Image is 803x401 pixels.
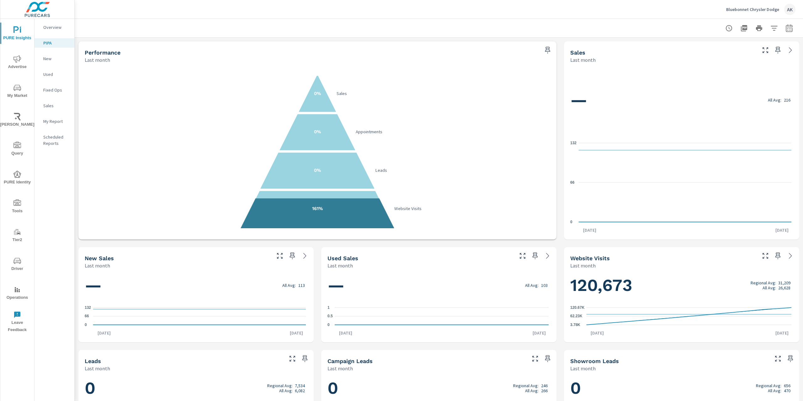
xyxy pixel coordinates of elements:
span: PURE Insights [2,26,32,42]
text: Appointments [356,129,383,135]
text: Leads [375,167,387,173]
text: 3.78K [570,323,580,327]
p: 246 [541,383,548,388]
button: Make Fullscreen [287,354,297,364]
span: Tools [2,199,32,215]
p: 266 [541,388,548,393]
p: [DATE] [771,227,793,233]
p: Overview [43,24,69,30]
a: See more details in report [300,251,310,261]
text: 66 [570,180,575,185]
p: All Avg: [525,283,539,288]
span: Save this to your personalized report [773,45,783,55]
p: All Avg: [279,388,293,393]
p: Last month [570,365,596,372]
span: Save this to your personalized report [543,45,553,55]
p: [DATE] [586,330,608,336]
div: Sales [35,101,74,110]
p: All Avg: [768,388,781,393]
p: 470 [784,388,790,393]
text: 0 [570,220,572,224]
span: Driver [2,257,32,272]
h1: — [570,89,793,111]
p: Fixed Ops [43,87,69,93]
a: See more details in report [785,251,795,261]
p: [DATE] [771,330,793,336]
text: 0% [314,129,321,135]
p: Last month [327,262,353,269]
h5: New Sales [85,255,114,261]
div: Fixed Ops [35,85,74,95]
p: Bluebonnet Chrysler Dodge [726,7,779,12]
text: 120.67K [570,305,585,310]
text: 132 [85,305,91,310]
span: [PERSON_NAME] [2,113,32,128]
div: nav menu [0,19,34,336]
p: Last month [570,56,596,64]
p: Last month [85,262,110,269]
h1: — [327,275,550,296]
text: 62.23K [570,314,582,319]
span: Tier2 [2,228,32,244]
h5: Used Sales [327,255,358,261]
p: [DATE] [335,330,357,336]
p: 31,209 [778,280,790,285]
p: All Avg: [282,283,296,288]
h5: Campaign Leads [327,358,373,364]
button: "Export Report to PDF" [738,22,750,34]
p: [DATE] [528,330,550,336]
span: Save this to your personalized report [300,354,310,364]
p: Last month [327,365,353,372]
p: Sales [43,103,69,109]
h1: 0 [327,377,550,399]
h1: 0 [570,377,793,399]
p: Last month [85,56,110,64]
p: Regional Avg: [756,383,781,388]
button: Make Fullscreen [773,354,783,364]
span: Save this to your personalized report [543,354,553,364]
span: Query [2,142,32,157]
span: Save this to your personalized report [530,251,540,261]
h1: 0 [85,377,307,399]
p: Scheduled Reports [43,134,69,146]
div: Scheduled Reports [35,132,74,148]
span: Leave Feedback [2,311,32,334]
button: Select Date Range [783,22,795,34]
span: Save this to your personalized report [773,251,783,261]
p: 656 [784,383,790,388]
text: 161% [312,206,323,211]
p: Regional Avg: [751,280,776,285]
text: 0.5 [327,314,333,319]
p: 7,534 [295,383,305,388]
span: Save this to your personalized report [287,251,297,261]
div: PIPA [35,38,74,48]
text: Website Visits [394,206,422,211]
h5: Website Visits [570,255,610,261]
text: 1 [327,305,330,310]
span: Advertise [2,55,32,71]
p: 113 [298,283,305,288]
p: My Report [43,118,69,124]
p: All Avg: [763,285,776,290]
text: 0 [85,323,87,327]
p: Regional Avg: [267,383,293,388]
button: Make Fullscreen [760,45,770,55]
p: [DATE] [285,330,307,336]
h5: Sales [570,49,585,56]
p: [DATE] [93,330,115,336]
p: Regional Avg: [513,383,539,388]
h1: 120,673 [570,275,793,296]
p: 6,082 [295,388,305,393]
text: 0 [327,323,330,327]
button: Apply Filters [768,22,780,34]
p: Used [43,71,69,77]
h5: Leads [85,358,101,364]
a: See more details in report [543,251,553,261]
p: 26,628 [778,285,790,290]
h1: — [85,275,307,296]
p: 103 [541,283,548,288]
button: Make Fullscreen [530,354,540,364]
button: Make Fullscreen [518,251,528,261]
p: All Avg: [768,98,781,103]
span: PURE Identity [2,171,32,186]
